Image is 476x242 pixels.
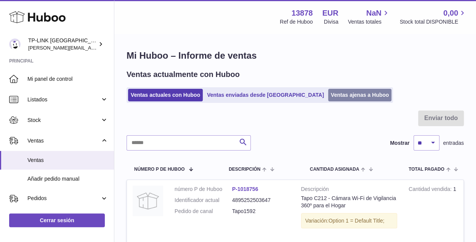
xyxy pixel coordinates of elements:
[175,186,232,193] dt: número P de Huboo
[324,18,338,26] div: Divisa
[301,195,397,209] div: Tapo C212 - Cámara Wi-Fi de Vigilancia 360º para el Hogar
[301,186,397,195] strong: Descripción
[322,8,338,18] strong: EUR
[204,89,327,101] a: Ventas enviadas desde [GEOGRAPHIC_DATA]
[27,175,108,183] span: Añadir pedido manual
[127,50,464,62] h1: Mi Huboo – Informe de ventas
[127,69,240,80] h2: Ventas actualmente con Huboo
[232,186,258,192] a: P-1018756
[27,75,108,83] span: Mi panel de control
[175,208,232,215] dt: Pedido de canal
[232,197,290,204] dd: 4895252503647
[280,18,313,26] div: Ref de Huboo
[229,167,260,172] span: Descripción
[27,137,100,144] span: Ventas
[27,195,100,202] span: Pedidos
[328,89,392,101] a: Ventas ajenas a Huboo
[27,96,100,103] span: Listados
[348,8,390,26] a: NaN Ventas totales
[390,139,409,147] label: Mostrar
[409,167,444,172] span: Total pagado
[28,37,97,51] div: TP-LINK [GEOGRAPHIC_DATA], SOCIEDAD LIMITADA
[175,197,232,204] dt: Identificador actual
[27,157,108,164] span: Ventas
[28,45,153,51] span: [PERSON_NAME][EMAIL_ADDRESS][DOMAIN_NAME]
[232,208,290,215] dd: Tapo1592
[409,186,453,194] strong: Cantidad vendida
[366,8,381,18] span: NaN
[301,213,397,229] div: Variación:
[400,18,467,26] span: Stock total DISPONIBLE
[133,186,163,216] img: no-photo.jpg
[443,139,464,147] span: entradas
[348,18,390,26] span: Ventas totales
[443,8,458,18] span: 0,00
[329,218,385,224] span: Option 1 = Default Title;
[292,8,313,18] strong: 13878
[310,167,359,172] span: Cantidad ASIGNADA
[403,180,463,238] td: 1
[128,89,203,101] a: Ventas actuales con Huboo
[9,38,21,50] img: celia.yan@tp-link.com
[134,167,184,172] span: número P de Huboo
[400,8,467,26] a: 0,00 Stock total DISPONIBLE
[27,117,100,124] span: Stock
[9,213,105,227] a: Cerrar sesión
